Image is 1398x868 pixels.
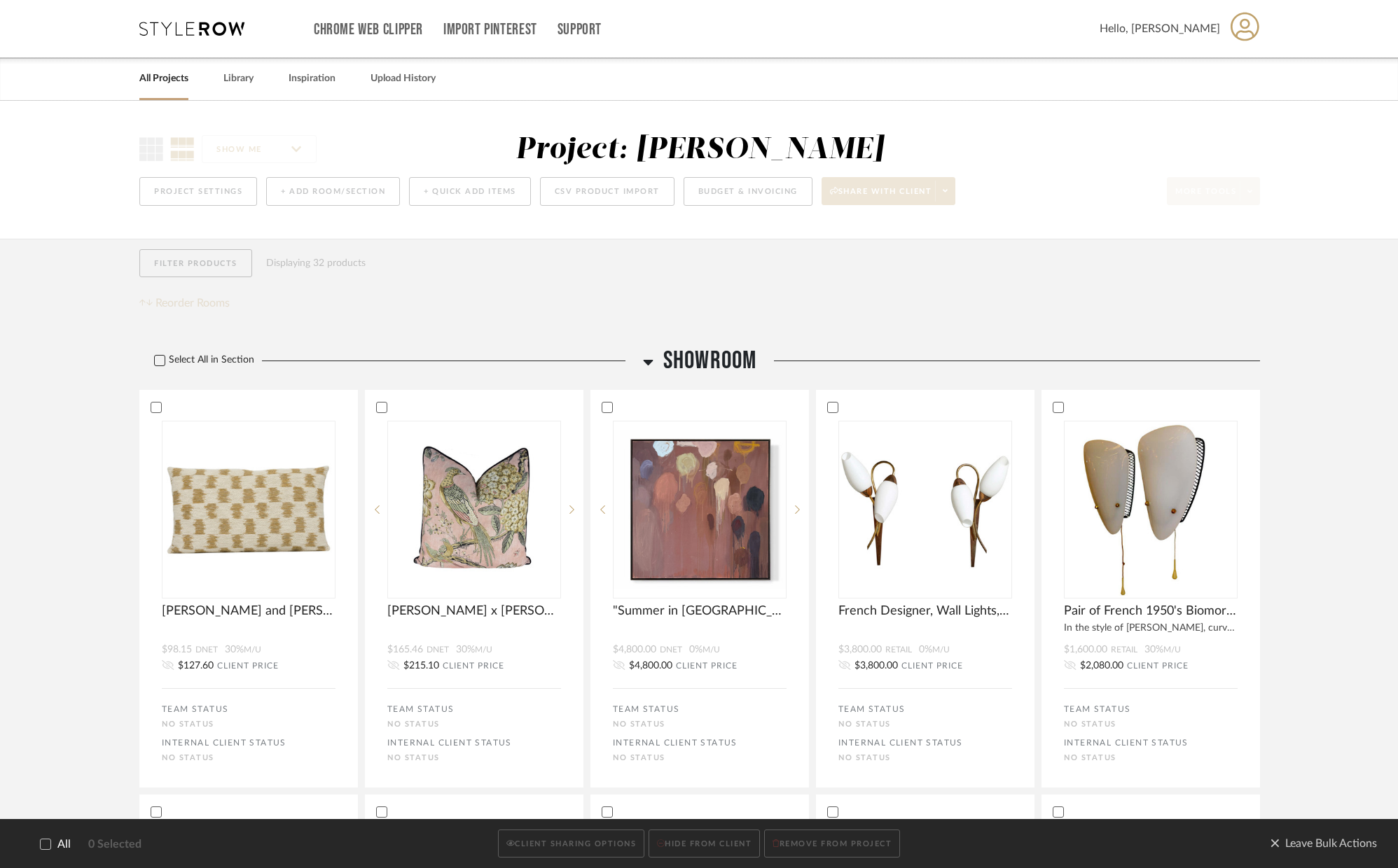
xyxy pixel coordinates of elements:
span: DNET [427,645,449,654]
div: No STATUS [387,720,561,729]
span: M/U [475,645,492,654]
span: 30% [225,645,261,654]
img: French Designer, Wall Lights, Brass, Glass, France, 1950s [839,423,1011,596]
label: INTERNAL CLIENT STATUS [387,736,512,750]
span: CLIENT PRICE [676,660,738,672]
div: No STATUS [1064,753,1238,762]
span: CLIENT PRICE [217,660,279,672]
div: [PERSON_NAME] x [PERSON_NAME] - Blush - Antique Avant Garde Bird Designer Cushion Cover - Luxury ... [366,598,582,619]
span: $2,080.00 [1080,660,1123,672]
label: TEAM STATUS [387,702,454,716]
span: $165.46 [387,645,423,654]
span: Retail [885,645,912,654]
span: Retail [1111,645,1137,654]
a: Support [558,24,602,36]
span: 0 Selected [88,836,141,853]
div: No STATUS [613,720,787,729]
div: Project: [PERSON_NAME] [515,135,884,164]
span: $3,800.00 [854,660,898,672]
label: TEAM STATUS [1064,702,1130,716]
label: INTERNAL CLIENT STATUS [838,736,963,750]
span: M/U [703,645,720,654]
span: $4,800.00 [613,645,656,654]
a: Import Pinterest [443,24,537,36]
span: Leave Bulk Actions [1270,833,1377,854]
div: No STATUS [838,720,1012,729]
span: $215.10 [403,660,439,672]
div: No STATUS [1064,720,1238,729]
span: M/U [1163,645,1181,654]
label: Select All in Section [139,354,258,366]
div: No STATUS [838,753,1012,762]
span: 30% [456,645,492,654]
span: 0% [919,645,950,654]
button: HIDE FROM CLIENT [649,829,760,858]
span: M/U [932,645,950,654]
div: No STATUS [613,753,787,762]
label: INTERNAL CLIENT STATUS [162,736,286,750]
label: INTERNAL CLIENT STATUS [1064,736,1189,750]
img: Anna French x Thibaut - Villeneuve - Blush - Antique Avant Garde Bird Designer Cushion Cover - Lu... [388,434,560,585]
span: DNET [660,645,682,654]
span: CLIENT PRICE [901,660,963,672]
span: All [57,838,71,851]
img: Larsen - Colefax and Fowler - Paxton - Camel - Geometric Woven Ikat Cushion Cover - Handmade Thro... [162,423,335,596]
label: INTERNAL CLIENT STATUS [613,736,738,750]
div: [PERSON_NAME] and [PERSON_NAME] - Camel - Geometric Woven Ikat Cushion Cover - Handmade Throw Pil... [141,598,357,619]
span: Showroom [663,346,757,376]
span: $127.60 [178,660,214,672]
a: Chrome Web Clipper [314,24,423,36]
span: DNET [195,645,218,654]
label: TEAM STATUS [162,702,228,716]
div: No STATUS [162,753,335,762]
div: In the style of [PERSON_NAME], curved white organic shaped plexi reflector over black enamel meta... [1043,619,1259,635]
span: M/U [244,645,261,654]
div: "Summer in [GEOGRAPHIC_DATA] no. 2" [592,598,808,619]
span: $4,800.00 [629,660,672,672]
label: TEAM STATUS [613,702,679,716]
span: CLIENT PRICE [1127,660,1189,672]
span: CLIENT PRICE [443,660,504,672]
span: $1,600.00 [1064,645,1107,654]
span: $98.15 [162,645,192,654]
label: TEAM STATUS [838,702,905,716]
a: All Projects [139,69,188,88]
img: Pair of French 1950's Biomorphic Plexi Sconces [1065,423,1237,596]
span: Hello, [PERSON_NAME] [1100,20,1220,37]
div: French Designer, Wall Lights, Brass, Glass, [GEOGRAPHIC_DATA], 1950s [817,598,1033,619]
button: CLIENT SHARING OPTIONS [498,829,644,858]
div: No STATUS [162,720,335,729]
button: REMOVE FROM PROJECT [764,829,900,858]
span: 0% [689,645,720,654]
img: "Summer in Tangier no. 2" [614,430,786,589]
span: $3,800.00 [838,645,882,654]
a: Inspiration [289,69,335,88]
a: Library [223,69,254,88]
div: No STATUS [387,753,561,762]
a: Upload History [371,69,436,88]
div: Pair of French 1950's Biomorphic Plexi Sconces [1043,598,1259,619]
span: 30% [1144,645,1181,654]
